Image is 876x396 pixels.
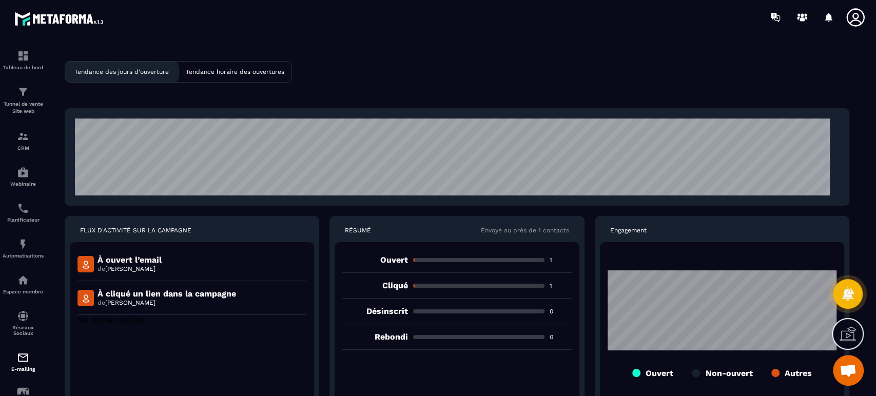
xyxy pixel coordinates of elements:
[17,202,29,214] img: scheduler
[833,355,864,386] div: Ouvrir le chat
[550,282,572,290] p: 1
[17,166,29,179] img: automations
[345,226,371,234] p: RÉSUMÉ
[105,265,155,272] span: [PERSON_NAME]
[98,255,162,265] p: À ouvert l’email
[3,194,44,230] a: schedulerschedulerPlanificateur
[3,123,44,159] a: formationformationCRM
[3,344,44,380] a: emailemailE-mailing
[342,332,408,342] p: Rebondi
[14,9,107,28] img: logo
[105,299,155,306] span: [PERSON_NAME]
[3,159,44,194] a: automationsautomationsWebinaire
[785,368,812,378] p: Autres
[98,299,236,307] p: de
[3,181,44,187] p: Webinaire
[646,368,673,378] p: Ouvert
[3,65,44,70] p: Tableau de bord
[610,226,647,234] p: Engagement
[550,256,572,264] p: 1
[17,310,29,322] img: social-network
[17,238,29,250] img: automations
[550,307,572,315] p: 0
[3,145,44,151] p: CRM
[342,255,408,265] p: Ouvert
[77,290,94,306] img: mail-detail-icon.f3b144a5.svg
[481,226,569,234] p: Envoyé au près de 1 contacts
[98,265,162,273] p: de
[17,130,29,143] img: formation
[3,78,44,123] a: formationformationTunnel de vente Site web
[77,315,145,325] span: No more results!
[3,366,44,372] p: E-mailing
[80,226,191,234] p: FLUX D'ACTIVITÉ SUR LA CAMPAGNE
[17,274,29,286] img: automations
[3,230,44,266] a: automationsautomationsAutomatisations
[17,50,29,62] img: formation
[17,351,29,364] img: email
[3,217,44,223] p: Planificateur
[74,68,169,75] p: Tendance des jours d'ouverture
[17,86,29,98] img: formation
[3,302,44,344] a: social-networksocial-networkRéseaux Sociaux
[3,253,44,259] p: Automatisations
[342,281,408,290] p: Cliqué
[550,333,572,341] p: 0
[186,68,284,75] p: Tendance horaire des ouvertures
[3,42,44,78] a: formationformationTableau de bord
[77,256,94,272] img: mail-detail-icon.f3b144a5.svg
[3,325,44,336] p: Réseaux Sociaux
[3,266,44,302] a: automationsautomationsEspace membre
[3,101,44,115] p: Tunnel de vente Site web
[98,289,236,299] p: À cliqué un lien dans la campagne
[705,368,752,378] p: Non-ouvert
[3,289,44,294] p: Espace membre
[342,306,408,316] p: Désinscrit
